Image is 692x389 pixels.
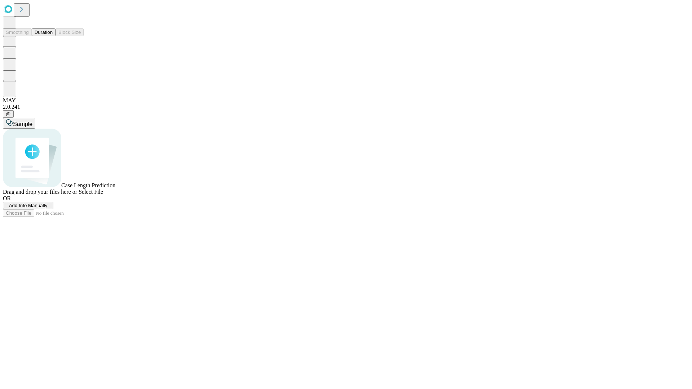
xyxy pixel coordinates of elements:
[32,28,56,36] button: Duration
[61,182,115,188] span: Case Length Prediction
[56,28,84,36] button: Block Size
[3,202,53,209] button: Add Info Manually
[3,118,35,129] button: Sample
[3,195,11,201] span: OR
[3,189,77,195] span: Drag and drop your files here or
[13,121,32,127] span: Sample
[9,203,48,208] span: Add Info Manually
[3,110,14,118] button: @
[6,111,11,117] span: @
[3,97,689,104] div: MAY
[79,189,103,195] span: Select File
[3,28,32,36] button: Smoothing
[3,104,689,110] div: 2.0.241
